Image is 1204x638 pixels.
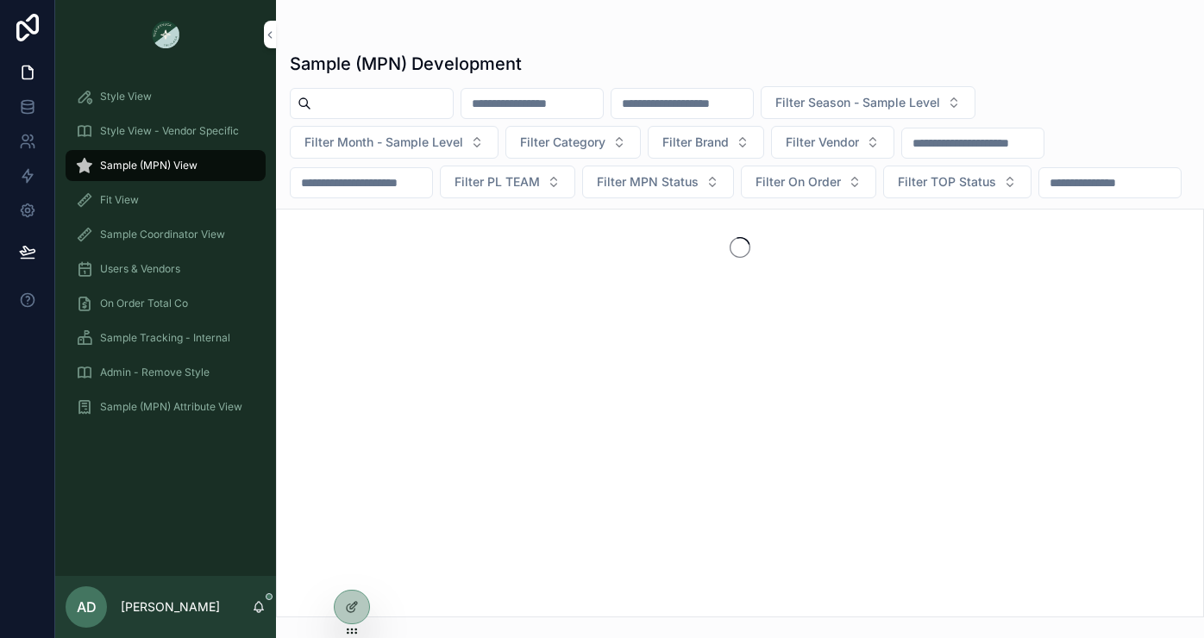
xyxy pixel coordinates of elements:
[121,598,220,616] p: [PERSON_NAME]
[66,253,266,285] a: Users & Vendors
[66,391,266,422] a: Sample (MPN) Attribute View
[66,288,266,319] a: On Order Total Co
[455,173,540,191] span: Filter PL TEAM
[761,86,975,119] button: Select Button
[786,134,859,151] span: Filter Vendor
[100,331,230,345] span: Sample Tracking - Internal
[741,166,876,198] button: Select Button
[290,52,522,76] h1: Sample (MPN) Development
[582,166,734,198] button: Select Button
[883,166,1032,198] button: Select Button
[66,357,266,388] a: Admin - Remove Style
[597,173,699,191] span: Filter MPN Status
[55,69,276,445] div: scrollable content
[66,322,266,353] a: Sample Tracking - Internal
[100,400,242,414] span: Sample (MPN) Attribute View
[304,134,463,151] span: Filter Month - Sample Level
[66,150,266,181] a: Sample (MPN) View
[648,126,764,159] button: Select Button
[520,134,605,151] span: Filter Category
[100,297,188,310] span: On Order Total Co
[662,134,729,151] span: Filter Brand
[775,94,940,111] span: Filter Season - Sample Level
[66,219,266,250] a: Sample Coordinator View
[756,173,841,191] span: Filter On Order
[100,90,152,103] span: Style View
[100,193,139,207] span: Fit View
[100,159,198,172] span: Sample (MPN) View
[100,228,225,241] span: Sample Coordinator View
[898,173,996,191] span: Filter TOP Status
[100,366,210,379] span: Admin - Remove Style
[290,126,499,159] button: Select Button
[66,185,266,216] a: Fit View
[66,116,266,147] a: Style View - Vendor Specific
[100,124,239,138] span: Style View - Vendor Specific
[771,126,894,159] button: Select Button
[152,21,179,48] img: App logo
[66,81,266,112] a: Style View
[440,166,575,198] button: Select Button
[505,126,641,159] button: Select Button
[100,262,180,276] span: Users & Vendors
[77,597,97,617] span: AD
